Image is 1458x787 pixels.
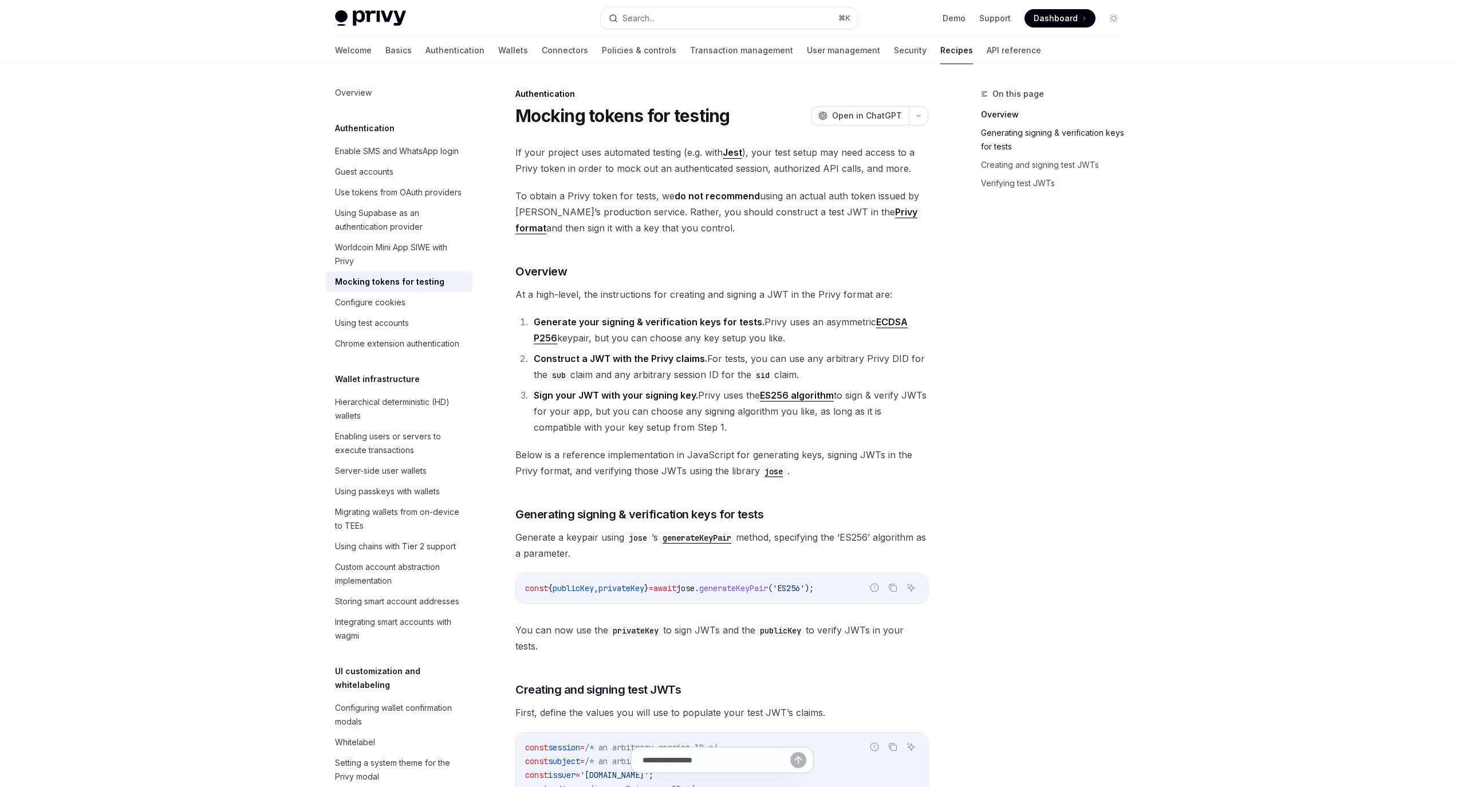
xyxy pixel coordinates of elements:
[335,275,444,289] div: Mocking tokens for testing
[987,37,1041,64] a: API reference
[1024,9,1096,27] a: Dashboard
[326,141,472,162] a: Enable SMS and WhatsApp login
[530,314,928,346] li: Privy uses an asymmetric keypair, but you can choose any key setup you like.
[326,481,472,502] a: Using passkeys with wallets
[335,430,466,457] div: Enabling users or servers to execute transactions
[658,532,736,543] a: generateKeyPair
[807,37,880,64] a: User management
[608,624,663,637] code: privateKey
[624,532,652,544] code: jose
[867,739,882,754] button: Report incorrect code
[723,147,742,159] a: Jest
[326,292,472,313] a: Configure cookies
[585,742,718,753] span: /* an arbitrary session ID */
[867,580,882,595] button: Report incorrect code
[515,506,763,522] span: Generating signing & verification keys for tests
[326,333,472,354] a: Chrome extension authentication
[335,560,466,588] div: Custom account abstraction implementation
[326,753,472,787] a: Setting a system theme for the Privy modal
[335,186,462,199] div: Use tokens from OAuth providers
[335,595,459,608] div: Storing smart account addresses
[326,162,472,182] a: Guest accounts
[335,10,406,26] img: light logo
[335,395,466,423] div: Hierarchical deterministic (HD) wallets
[1105,9,1123,27] button: Toggle dark mode
[335,756,466,784] div: Setting a system theme for the Privy modal
[894,37,927,64] a: Security
[425,37,484,64] a: Authentication
[695,583,699,593] span: .
[760,465,787,478] code: jose
[547,369,570,381] code: sub
[904,580,919,595] button: Ask AI
[768,583,773,593] span: (
[534,316,765,328] strong: Generate your signing & verification keys for tests.
[326,203,472,237] a: Using Supabase as an authentication provider
[699,583,768,593] span: generateKeyPair
[601,8,857,29] button: Search...⌘K
[326,502,472,536] a: Migrating wallets from on-device to TEEs
[385,37,412,64] a: Basics
[790,752,806,768] button: Send message
[943,13,966,24] a: Demo
[760,465,787,477] a: jose
[515,705,928,721] span: First, define the values you will use to populate your test JWT’s claims.
[658,532,736,544] code: generateKeyPair
[643,747,790,773] input: Ask a question...
[885,580,900,595] button: Copy the contents from the code block
[326,313,472,333] a: Using test accounts
[335,664,472,692] h5: UI customization and whitelabeling
[335,464,427,478] div: Server-side user wallets
[981,124,1132,156] a: Generating signing & verification keys for tests
[335,86,372,100] div: Overview
[515,622,928,654] span: You can now use the to sign JWTs and the to verify JWTs in your tests.
[530,387,928,435] li: Privy uses the to sign & verify JWTs for your app, but you can choose any signing algorithm you l...
[515,188,928,236] span: To obtain a Privy token for tests, we using an actual auth token issued by [PERSON_NAME]’s produc...
[335,505,466,533] div: Migrating wallets from on-device to TEEs
[675,190,760,202] strong: do not recommend
[940,37,973,64] a: Recipes
[992,87,1044,101] span: On this page
[981,156,1132,174] a: Creating and signing test JWTs
[773,583,805,593] span: 'ES256'
[335,337,459,351] div: Chrome extension authentication
[326,698,472,732] a: Configuring wallet confirmation modals
[690,37,793,64] a: Transaction management
[553,583,594,593] span: publicKey
[515,447,928,479] span: Below is a reference implementation in JavaScript for generating keys, signing JWTs in the Privy ...
[885,739,900,754] button: Copy the contents from the code block
[335,37,372,64] a: Welcome
[326,557,472,591] a: Custom account abstraction implementation
[335,121,395,135] h5: Authentication
[979,13,1011,24] a: Support
[335,735,375,749] div: Whitelabel
[335,485,440,498] div: Using passkeys with wallets
[335,615,466,643] div: Integrating smart accounts with wagmi
[760,389,834,402] a: ES256 algorithm
[838,14,850,23] span: ⌘ K
[515,144,928,176] span: If your project uses automated testing (e.g. with ), your test setup may need access to a Privy t...
[981,174,1132,192] a: Verifying test JWTs
[326,732,472,753] a: Whitelabel
[515,286,928,302] span: At a high-level, the instructions for creating and signing a JWT in the Privy format are:
[598,583,644,593] span: privateKey
[326,392,472,426] a: Hierarchical deterministic (HD) wallets
[622,11,655,25] div: Search...
[335,241,466,268] div: Worldcoin Mini App SIWE with Privy
[326,612,472,646] a: Integrating smart accounts with wagmi
[649,583,653,593] span: =
[326,237,472,271] a: Worldcoin Mini App SIWE with Privy
[805,583,814,593] span: );
[525,742,548,753] span: const
[580,742,585,753] span: =
[515,263,567,280] span: Overview
[676,583,695,593] span: jose
[335,165,393,179] div: Guest accounts
[326,82,472,103] a: Overview
[326,426,472,461] a: Enabling users or servers to execute transactions
[832,110,902,121] span: Open in ChatGPT
[548,583,553,593] span: {
[904,739,919,754] button: Ask AI
[326,591,472,612] a: Storing smart account addresses
[534,389,698,401] strong: Sign your JWT with your signing key.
